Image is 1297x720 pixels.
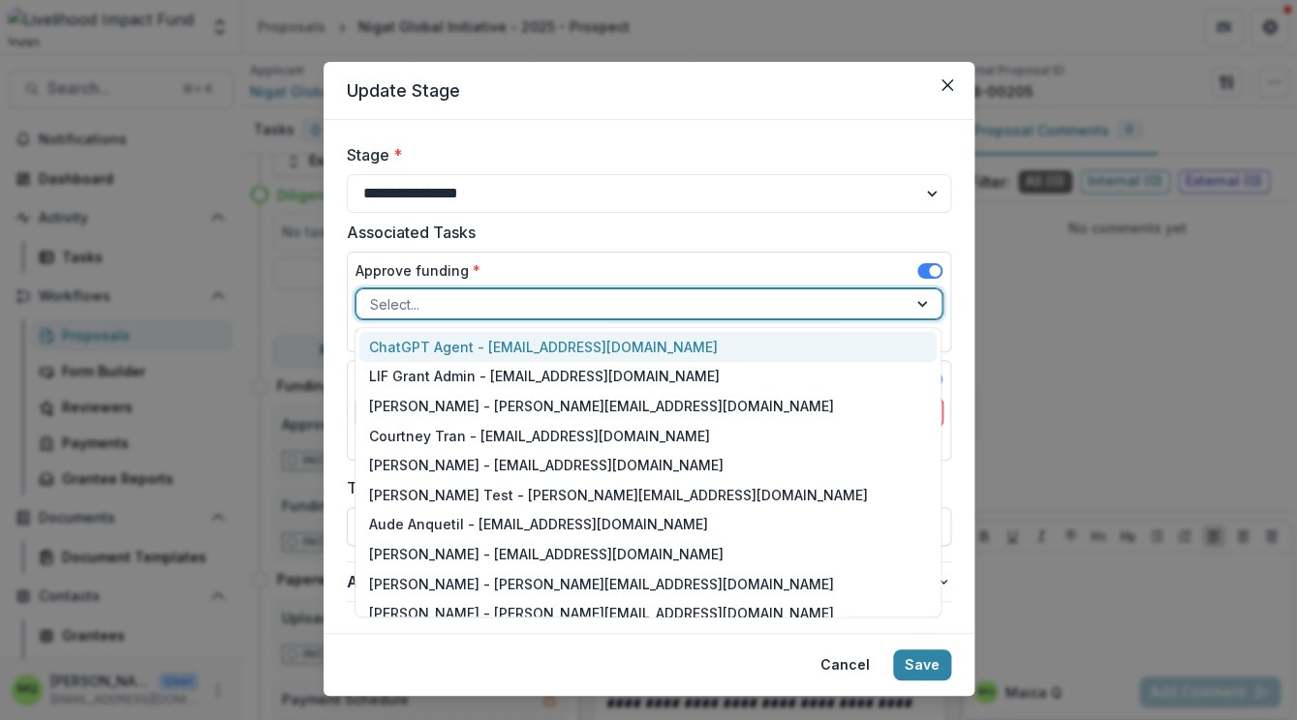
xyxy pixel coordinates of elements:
div: [PERSON_NAME] - [EMAIL_ADDRESS][DOMAIN_NAME] [359,539,937,569]
div: LIF Grant Admin - [EMAIL_ADDRESS][DOMAIN_NAME] [359,362,937,392]
div: [PERSON_NAME] - [EMAIL_ADDRESS][DOMAIN_NAME] [359,450,937,480]
div: [PERSON_NAME] - [PERSON_NAME][EMAIL_ADDRESS][DOMAIN_NAME] [359,391,937,421]
div: Courtney Tran - [EMAIL_ADDRESS][DOMAIN_NAME] [359,421,937,451]
label: Associated Tasks [347,221,940,244]
div: [PERSON_NAME] - [PERSON_NAME][EMAIL_ADDRESS][DOMAIN_NAME] [359,598,937,628]
button: Advanced Configuration [347,562,951,601]
span: Advanced Configuration [347,570,936,593]
label: Approve funding [355,260,480,281]
div: [PERSON_NAME] Test - [PERSON_NAME][EMAIL_ADDRESS][DOMAIN_NAME] [359,480,937,510]
div: [PERSON_NAME] - [PERSON_NAME][EMAIL_ADDRESS][DOMAIN_NAME] [359,569,937,599]
button: Close [932,70,963,101]
div: ChatGPT Agent - [EMAIL_ADDRESS][DOMAIN_NAME] [359,332,937,362]
button: Cancel [809,649,881,680]
header: Update Stage [324,62,974,120]
label: Task Due Date [347,476,940,499]
label: Stage [347,143,940,166]
div: Aude Anquetil - [EMAIL_ADDRESS][DOMAIN_NAME] [359,510,937,540]
button: Save [893,649,951,680]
